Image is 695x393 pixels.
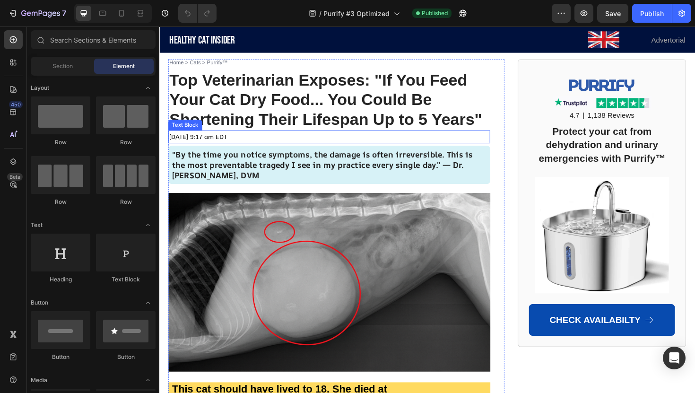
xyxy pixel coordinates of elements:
button: Save [597,4,628,23]
span: Button [31,298,48,307]
span: CHECK AVAILABILTY [413,306,510,316]
div: Row [96,198,156,206]
div: Text Block [11,100,43,109]
div: Button [96,353,156,361]
span: Top Veterinarian Exposes: "If You Feed Your Cat Dry Food... You Could Be Shortening Their Lifespa... [10,47,342,108]
span: Layout [31,84,49,92]
div: Row [96,138,156,147]
img: gempages_579902722870870549-b407e94d-7cb9-45dc-a991-7e7fbec7267e.png [398,159,540,283]
span: Toggle open [140,295,156,310]
span: Toggle open [140,80,156,96]
img: gempages_579902722870870549-77dd9b40-c6d8-4c97-90c2-94777a0746e8.png [9,176,350,366]
span: Text [31,221,43,229]
button: 7 [4,4,70,23]
div: 450 [9,101,23,108]
img: gempages_579902722870870549-30faedda-2d0f-4c9b-b1d2-752bc9ee4c44.png [417,74,521,89]
span: Protect your cat from dehydration and urinary emergencies with Purrify™ [402,105,536,146]
iframe: Design area [159,26,695,393]
button: Publish [632,4,672,23]
div: Row [31,198,90,206]
p: 4.7 [434,90,445,100]
div: Text Block [96,275,156,284]
span: Toggle open [140,218,156,233]
div: Publish [640,9,664,18]
div: Open Intercom Messenger [663,347,686,369]
span: / [319,9,321,18]
p: 7 [62,8,66,19]
p: | [448,90,450,100]
div: Row [31,138,90,147]
span: Advertorial [521,10,557,18]
img: gempages_579902722870870549-db27c86a-89d8-4d26-a80b-f50f57f7bb34.png [434,56,504,70]
span: Purrify #3 Optimized [323,9,390,18]
div: Button [31,353,90,361]
div: Heading [31,275,90,284]
span: Toggle open [140,373,156,388]
p: 1,138 Reviews [453,90,503,100]
span: Section [52,62,73,70]
div: Undo/Redo [178,4,217,23]
span: Save [605,9,621,17]
a: CHECK AVAILABILTY [391,294,546,328]
span: [DATE] 9:17 am EDT [10,113,72,121]
span: Published [422,9,448,17]
span: Media [31,376,47,384]
span: Element [113,62,135,70]
div: Beta [7,173,23,181]
strong: "By the time you notice symptoms, the damage is often irreversible. This is the most preventable ... [13,130,331,163]
input: Search Sections & Elements [31,30,156,49]
span: Home > Cats > Purrify™ [10,35,72,42]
